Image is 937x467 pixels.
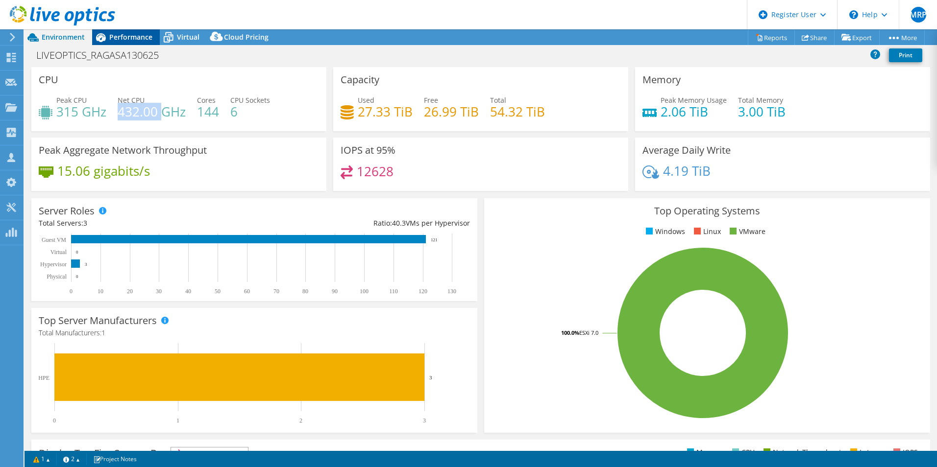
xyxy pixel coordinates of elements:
[691,226,721,237] li: Linux
[98,288,103,295] text: 10
[358,106,413,117] h4: 27.33 TiB
[56,95,87,105] span: Peak CPU
[224,32,269,42] span: Cloud Pricing
[423,417,426,424] text: 3
[834,30,880,45] a: Export
[299,417,302,424] text: 2
[273,288,279,295] text: 70
[492,206,923,216] h3: Top Operating Systems
[177,32,199,42] span: Virtual
[85,262,87,267] text: 3
[848,447,885,458] li: Latency
[879,30,925,45] a: More
[794,30,835,45] a: Share
[197,95,216,105] span: Cores
[761,447,841,458] li: Network Throughput
[561,329,579,336] tspan: 100.0%
[727,226,765,237] li: VMware
[357,166,394,177] h4: 12628
[39,145,207,156] h3: Peak Aggregate Network Throughput
[642,74,681,85] h3: Memory
[490,106,545,117] h4: 54.32 TiB
[738,106,786,117] h4: 3.00 TiB
[661,106,727,117] h4: 2.06 TiB
[57,165,150,176] h4: 15.06 gigabits/s
[38,374,49,381] text: HPE
[661,95,727,105] span: Peak Memory Usage
[42,236,66,243] text: Guest VM
[424,106,479,117] h4: 26.99 TiB
[579,329,598,336] tspan: ESXi 7.0
[392,218,406,228] span: 40.3
[39,315,157,326] h3: Top Server Manufacturers
[156,288,162,295] text: 30
[86,453,144,465] a: Project Notes
[389,288,398,295] text: 110
[171,447,248,459] span: IOPS
[244,288,250,295] text: 60
[39,206,95,216] h3: Server Roles
[911,7,926,23] span: MRP
[429,374,432,380] text: 3
[56,106,106,117] h4: 315 GHz
[39,218,254,229] div: Total Servers:
[891,447,918,458] li: IOPS
[490,95,506,105] span: Total
[70,288,73,295] text: 0
[341,145,395,156] h3: IOPS at 95%
[76,274,78,279] text: 0
[419,288,427,295] text: 120
[47,273,67,280] text: Physical
[185,288,191,295] text: 40
[42,32,85,42] span: Environment
[56,453,87,465] a: 2
[748,30,795,45] a: Reports
[53,417,56,424] text: 0
[26,453,57,465] a: 1
[849,10,858,19] svg: \n
[643,226,685,237] li: Windows
[118,95,145,105] span: Net CPU
[76,250,78,255] text: 0
[230,106,270,117] h4: 6
[50,249,67,256] text: Virtual
[332,288,338,295] text: 90
[685,447,723,458] li: Memory
[642,145,731,156] h3: Average Daily Write
[118,106,186,117] h4: 432.00 GHz
[83,218,87,228] span: 3
[358,95,374,105] span: Used
[302,288,308,295] text: 80
[730,447,755,458] li: CPU
[341,74,379,85] h3: Capacity
[101,328,105,337] span: 1
[39,327,470,338] h4: Total Manufacturers:
[889,48,922,62] a: Print
[424,95,438,105] span: Free
[39,74,58,85] h3: CPU
[447,288,456,295] text: 130
[663,165,711,176] h4: 4.19 TiB
[127,288,133,295] text: 20
[738,95,783,105] span: Total Memory
[360,288,369,295] text: 100
[431,237,438,242] text: 121
[40,261,67,268] text: Hypervisor
[215,288,221,295] text: 50
[32,50,174,61] h1: LIVEOPTICS_RAGASA130625
[109,32,152,42] span: Performance
[254,218,470,229] div: Ratio: VMs per Hypervisor
[176,417,179,424] text: 1
[197,106,219,117] h4: 144
[230,95,270,105] span: CPU Sockets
